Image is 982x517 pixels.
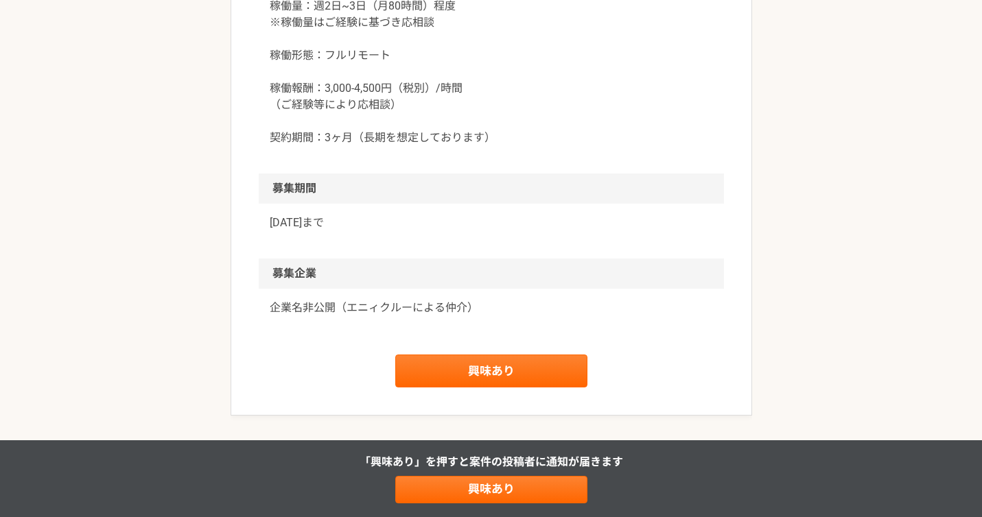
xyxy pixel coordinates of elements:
a: 企業名非公開（エニィクルーによる仲介） [270,300,713,316]
a: 興味あり [395,476,587,503]
h2: 募集期間 [259,173,724,204]
p: [DATE]まで [270,215,713,231]
a: 興味あり [395,354,587,387]
h2: 募集企業 [259,258,724,289]
p: 「興味あり」を押すと 案件の投稿者に通知が届きます [360,454,623,470]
